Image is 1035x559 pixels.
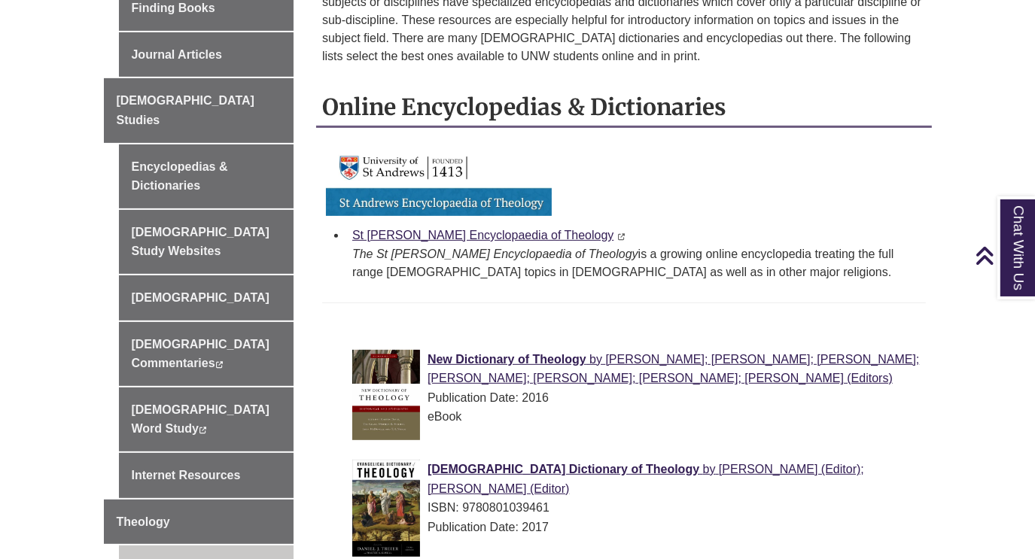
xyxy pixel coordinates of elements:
[316,88,932,128] h2: Online Encyclopedias & Dictionaries
[352,518,920,537] div: Publication Date: 2017
[119,32,294,77] a: Journal Articles
[428,353,919,385] a: New Dictionary of Theology by [PERSON_NAME]; [PERSON_NAME]; [PERSON_NAME]; [PERSON_NAME]; [PERSON...
[428,463,864,495] span: [PERSON_NAME] (Editor); [PERSON_NAME] (Editor)
[352,248,638,260] i: The St [PERSON_NAME] Encyclopaedia of Theology
[119,322,294,386] a: [DEMOGRAPHIC_DATA] Commentaries
[119,387,294,451] a: [DEMOGRAPHIC_DATA] Word Study
[352,388,920,408] div: Publication Date: 2016
[589,353,602,366] span: by
[119,453,294,498] a: Internet Resources
[352,498,920,518] div: ISBN: 9780801039461
[352,229,613,242] a: St [PERSON_NAME] Encyclopaedia of Theology
[428,463,699,475] span: [DEMOGRAPHIC_DATA] Dictionary of Theology
[617,233,626,240] i: This link opens in a new window
[117,94,254,126] span: [DEMOGRAPHIC_DATA] Studies
[326,147,552,216] img: Link to St Andrews Encyclopaedia of Theology
[428,353,919,385] span: [PERSON_NAME]; [PERSON_NAME]; [PERSON_NAME]; [PERSON_NAME]; [PERSON_NAME]; [PERSON_NAME]; [PERSON...
[104,500,294,545] a: Theology
[119,210,294,274] a: [DEMOGRAPHIC_DATA] Study Websites
[119,275,294,321] a: [DEMOGRAPHIC_DATA]
[352,245,920,281] div: is a growing online encyclopedia treating the full range [DEMOGRAPHIC_DATA] topics in [DEMOGRAPHI...
[117,515,170,528] span: Theology
[104,78,294,142] a: [DEMOGRAPHIC_DATA] Studies
[215,361,224,368] i: This link opens in a new window
[352,407,920,427] div: eBook
[975,245,1031,266] a: Back to Top
[199,427,207,433] i: This link opens in a new window
[428,353,586,366] span: New Dictionary of Theology
[428,463,864,495] a: [DEMOGRAPHIC_DATA] Dictionary of Theology by [PERSON_NAME] (Editor); [PERSON_NAME] (Editor)
[703,463,716,475] span: by
[119,144,294,208] a: Encyclopedias & Dictionaries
